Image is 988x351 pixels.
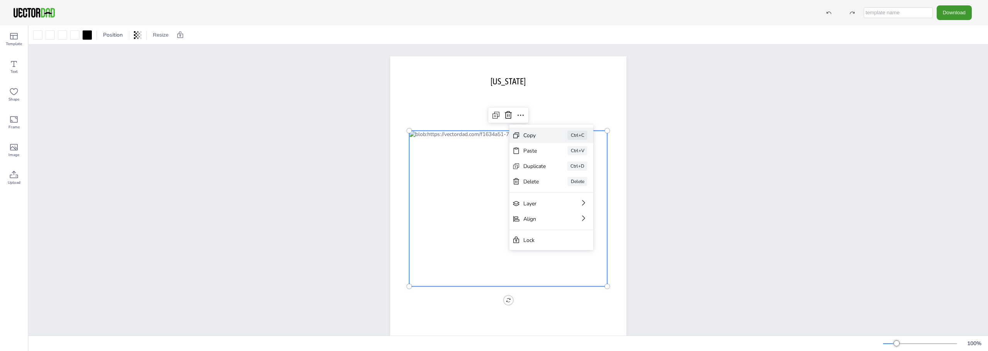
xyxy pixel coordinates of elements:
[523,147,546,155] div: Paste
[568,131,587,140] div: Ctrl+C
[523,237,569,244] div: Lock
[523,163,546,170] div: Duplicate
[523,132,546,139] div: Copy
[864,7,933,18] input: template name
[150,29,172,41] button: Resize
[8,124,20,130] span: Frame
[523,200,558,207] div: Layer
[12,7,56,18] img: VectorDad-1.png
[8,96,19,102] span: Shape
[523,215,558,223] div: Align
[491,76,526,86] span: [US_STATE]
[8,152,19,158] span: Image
[965,340,983,347] div: 100 %
[568,146,587,155] div: Ctrl+V
[568,177,587,186] div: Delete
[8,180,20,186] span: Upload
[6,41,22,47] span: Template
[102,31,124,39] span: Position
[523,178,546,185] div: Delete
[10,69,18,75] span: Text
[567,161,587,171] div: Ctrl+D
[937,5,972,20] button: Download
